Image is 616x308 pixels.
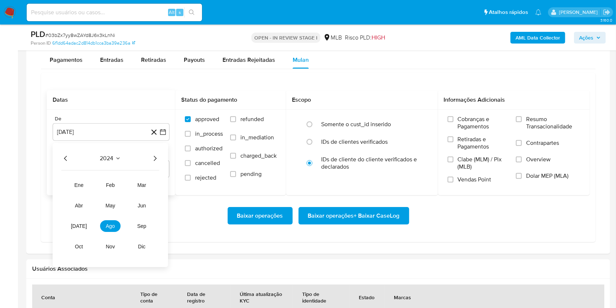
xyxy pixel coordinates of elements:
[489,8,528,16] span: Atalhos rápidos
[45,31,115,39] span: # 03bZx7yy8wZAYd8J6x3kLnNi
[574,32,606,44] button: Ações
[345,34,385,42] span: Risco PLD:
[251,33,320,43] p: OPEN - IN REVIEW STAGE I
[27,8,202,17] input: Pesquise usuários ou casos...
[510,32,565,44] button: AML Data Collector
[323,34,342,42] div: MLB
[169,9,175,16] span: Alt
[600,17,612,23] span: 3.160.0
[32,265,604,273] h2: Usuários Associados
[31,40,51,46] b: Person ID
[372,33,385,42] span: HIGH
[516,32,560,44] b: AML Data Collector
[603,8,611,16] a: Sair
[179,9,181,16] span: s
[535,9,541,15] a: Notificações
[31,28,45,40] b: PLD
[184,7,199,18] button: search-icon
[52,40,135,46] a: 6f1dd64adac2d814db1cca3ba39e236a
[559,9,600,16] p: lucas.barboza@mercadolivre.com
[579,32,593,44] span: Ações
